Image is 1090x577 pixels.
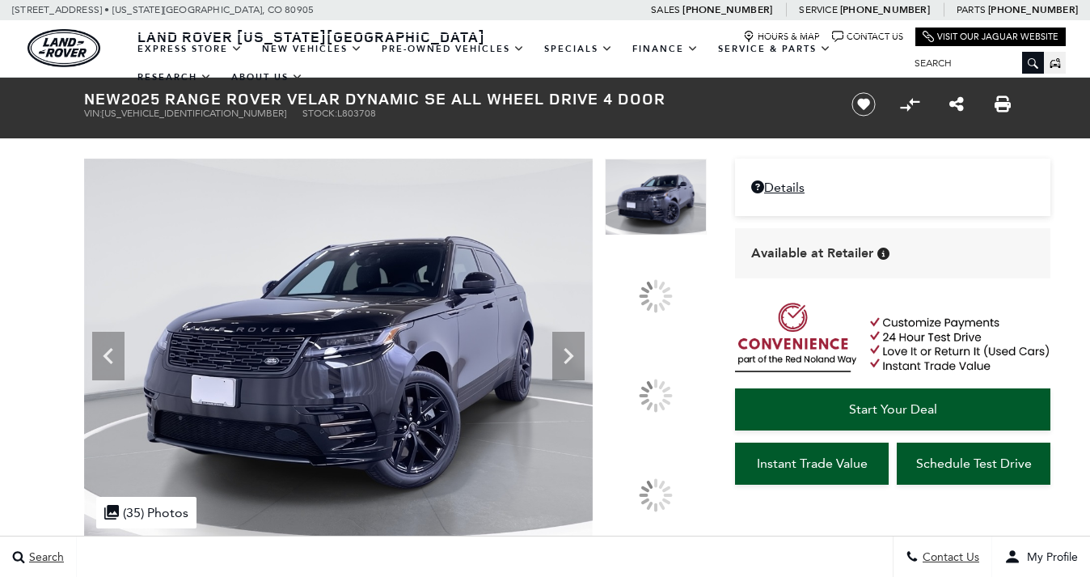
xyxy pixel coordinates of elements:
a: land-rover [27,29,100,67]
a: Research [128,63,222,91]
a: Land Rover [US_STATE][GEOGRAPHIC_DATA] [128,27,495,46]
span: Sales [651,4,680,15]
button: Save vehicle [846,91,881,117]
a: [PHONE_NUMBER] [988,3,1078,16]
button: user-profile-menu [992,537,1090,577]
input: Search [902,53,1044,73]
strong: New [84,87,121,109]
a: [PHONE_NUMBER] [682,3,772,16]
a: Contact Us [832,31,903,43]
a: New Vehicles [252,35,372,63]
span: Available at Retailer [751,244,873,262]
a: Specials [534,35,623,63]
a: Details [751,180,1034,195]
div: (35) Photos [96,497,196,528]
span: Instant Trade Value [757,456,868,471]
a: Hours & Map [743,31,820,43]
img: New 2025 Santorini Black LAND ROVER Dynamic SE image 1 [84,159,593,541]
a: [PHONE_NUMBER] [840,3,930,16]
div: Vehicle is in stock and ready for immediate delivery. Due to demand, availability is subject to c... [877,248,889,260]
nav: Main Navigation [128,35,902,91]
span: My Profile [1020,550,1078,564]
span: Land Rover [US_STATE][GEOGRAPHIC_DATA] [137,27,485,46]
span: Stock: [302,108,337,119]
a: Instant Trade Value [735,443,889,485]
a: EXPRESS STORE [128,35,252,63]
a: Schedule Test Drive [897,443,1050,485]
a: Share this New 2025 Range Rover Velar Dynamic SE All Wheel Drive 4 Door [949,95,964,114]
span: Start Your Deal [849,401,937,417]
span: L803708 [337,108,376,119]
a: Finance [623,35,708,63]
a: Service & Parts [708,35,841,63]
a: Start Your Deal [735,388,1050,431]
span: VIN: [84,108,102,119]
span: Schedule Test Drive [916,456,1032,471]
a: [STREET_ADDRESS] • [US_STATE][GEOGRAPHIC_DATA], CO 80905 [12,4,314,15]
span: Service [799,4,837,15]
a: Visit Our Jaguar Website [923,31,1058,43]
h1: 2025 Range Rover Velar Dynamic SE All Wheel Drive 4 Door [84,90,824,108]
span: [US_VEHICLE_IDENTIFICATION_NUMBER] [102,108,286,119]
a: Pre-Owned Vehicles [372,35,534,63]
img: New 2025 Santorini Black LAND ROVER Dynamic SE image 1 [605,159,707,235]
span: Parts [957,4,986,15]
img: Land Rover [27,29,100,67]
a: Print this New 2025 Range Rover Velar Dynamic SE All Wheel Drive 4 Door [995,95,1011,114]
span: Search [25,550,64,564]
span: Contact Us [919,550,979,564]
button: Compare vehicle [898,92,922,117]
a: About Us [222,63,313,91]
